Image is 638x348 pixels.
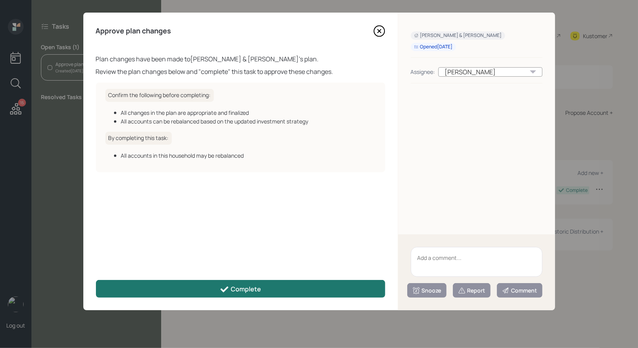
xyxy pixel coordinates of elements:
button: Report [453,283,491,298]
div: Opened [DATE] [414,44,453,50]
h6: Confirm the following before completing: [105,89,214,102]
div: All accounts in this household may be rebalanced [121,151,376,160]
div: Snooze [412,287,441,295]
button: Snooze [407,283,447,298]
div: Plan changes have been made to [PERSON_NAME] & [PERSON_NAME] 's plan. [96,54,385,64]
button: Complete [96,280,385,298]
h6: By completing this task: [105,132,172,145]
div: Report [458,287,485,295]
div: Review the plan changes below and "complete" this task to approve these changes. [96,67,385,76]
div: Complete [220,285,261,294]
div: [PERSON_NAME] [438,67,542,77]
div: All changes in the plan are appropriate and finalized [121,109,376,117]
div: [PERSON_NAME] & [PERSON_NAME] [414,32,502,39]
div: All accounts can be rebalanced based on the updated investment strategy [121,117,376,125]
h4: Approve plan changes [96,27,171,35]
div: Assignee: [411,68,435,76]
div: Comment [502,287,537,295]
button: Comment [497,283,542,298]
